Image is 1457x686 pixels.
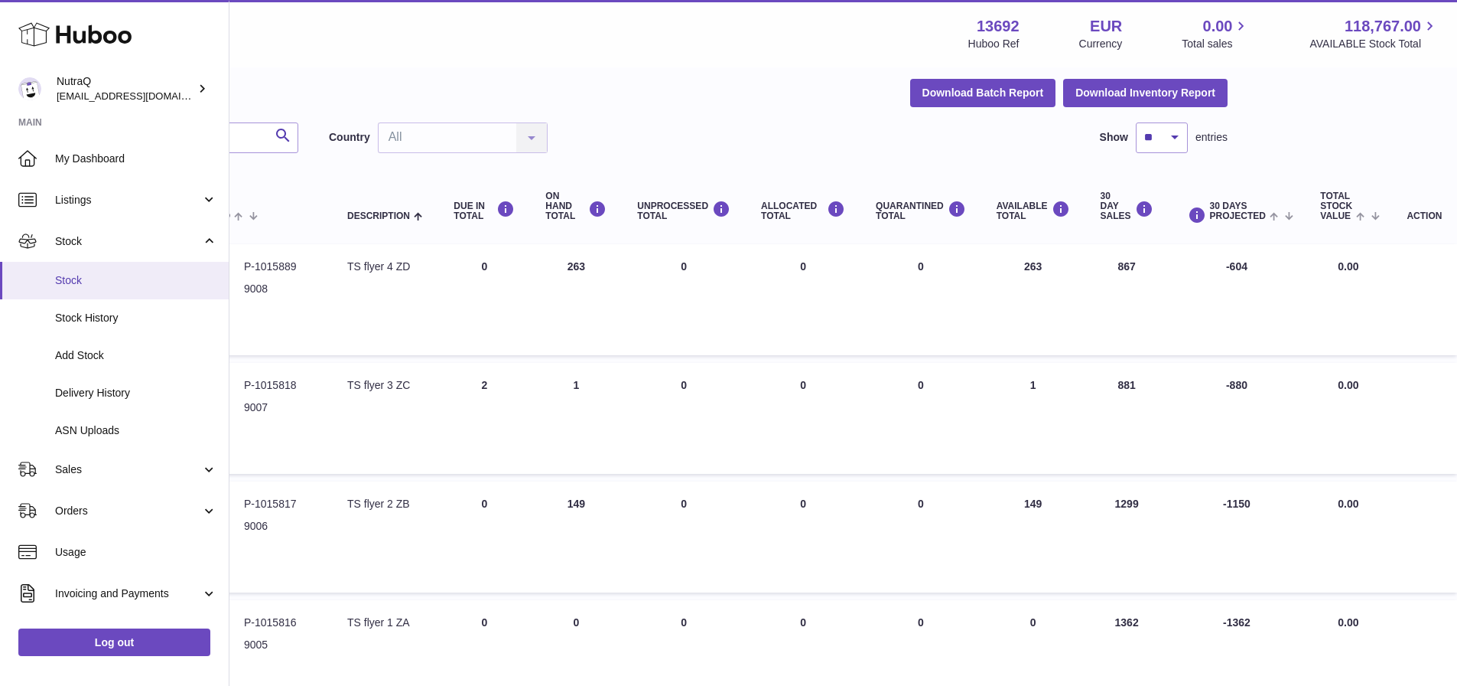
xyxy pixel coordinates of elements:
span: 30 DAYS PROJECTED [1210,201,1266,221]
a: 118,767.00 AVAILABLE Stock Total [1309,16,1439,51]
td: -604 [1169,244,1306,355]
div: UNPROCESSED Total [637,201,730,221]
span: 0 [918,260,924,273]
dd: 9007 [244,400,317,430]
div: QUARANTINED Total [876,201,966,221]
span: Delivery History [55,386,217,400]
div: Currency [1079,37,1123,51]
strong: EUR [1090,16,1122,37]
span: Orders [55,504,201,518]
td: 0 [746,244,860,355]
div: TS flyer 2 ZB [347,497,423,511]
span: 0.00 [1338,260,1358,273]
a: 0.00 Total sales [1182,16,1250,51]
td: 881 [1085,363,1169,474]
span: My Dashboard [55,152,217,166]
div: ALLOCATED Total [761,201,845,221]
span: entries [1195,130,1228,145]
td: 263 [530,244,622,355]
span: AVAILABLE Stock Total [1309,37,1439,51]
label: Country [329,130,370,145]
span: Total stock value [1320,191,1352,222]
td: -880 [1169,363,1306,474]
td: -1150 [1169,482,1306,593]
button: Download Batch Report [910,79,1056,106]
div: Action [1407,211,1442,221]
span: Description [347,211,410,221]
div: TS flyer 3 ZC [347,378,423,393]
span: Stock History [55,311,217,325]
span: Listings [55,193,201,207]
dd: P-1015817 [244,497,317,511]
td: 0 [746,363,860,474]
img: log@nutraq.com [18,77,41,100]
span: Invoicing and Payments [55,586,201,601]
a: Log out [18,629,210,656]
td: 2 [438,363,530,474]
dd: P-1015889 [244,260,317,274]
td: 1299 [1085,482,1169,593]
td: 0 [438,244,530,355]
div: TS flyer 1 ZA [347,616,423,630]
td: 0 [622,363,746,474]
td: 1 [530,363,622,474]
dd: 9008 [244,282,317,311]
td: 149 [981,482,1085,593]
span: 0.00 [1338,379,1358,391]
span: [EMAIL_ADDRESS][DOMAIN_NAME] [57,90,225,102]
strong: 13692 [977,16,1020,37]
div: TS flyer 4 ZD [347,260,423,274]
button: Download Inventory Report [1063,79,1228,106]
dd: 9005 [244,638,317,667]
td: 867 [1085,244,1169,355]
td: 0 [622,244,746,355]
span: 0 [918,379,924,391]
div: 30 DAY SALES [1101,191,1153,222]
span: Total sales [1182,37,1250,51]
span: 0.00 [1338,616,1358,629]
span: Sales [55,462,201,477]
label: Show [1100,130,1128,145]
span: 0 [918,498,924,510]
span: Stock [55,273,217,288]
td: 263 [981,244,1085,355]
td: 0 [746,482,860,593]
span: ASN Uploads [55,423,217,438]
td: 149 [530,482,622,593]
td: 0 [438,482,530,593]
div: AVAILABLE Total [997,201,1070,221]
span: 0 [918,616,924,629]
span: Add Stock [55,348,217,363]
td: 1 [981,363,1085,474]
span: 0.00 [1203,16,1233,37]
span: Usage [55,545,217,560]
div: Huboo Ref [968,37,1020,51]
span: 0.00 [1338,498,1358,510]
span: 118,767.00 [1345,16,1421,37]
dd: P-1015818 [244,378,317,393]
dd: 9006 [244,519,317,548]
span: Stock [55,234,201,249]
div: ON HAND Total [545,191,607,222]
div: NutraQ [57,74,194,103]
div: DUE IN TOTAL [454,201,515,221]
td: 0 [622,482,746,593]
dd: P-1015816 [244,616,317,630]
